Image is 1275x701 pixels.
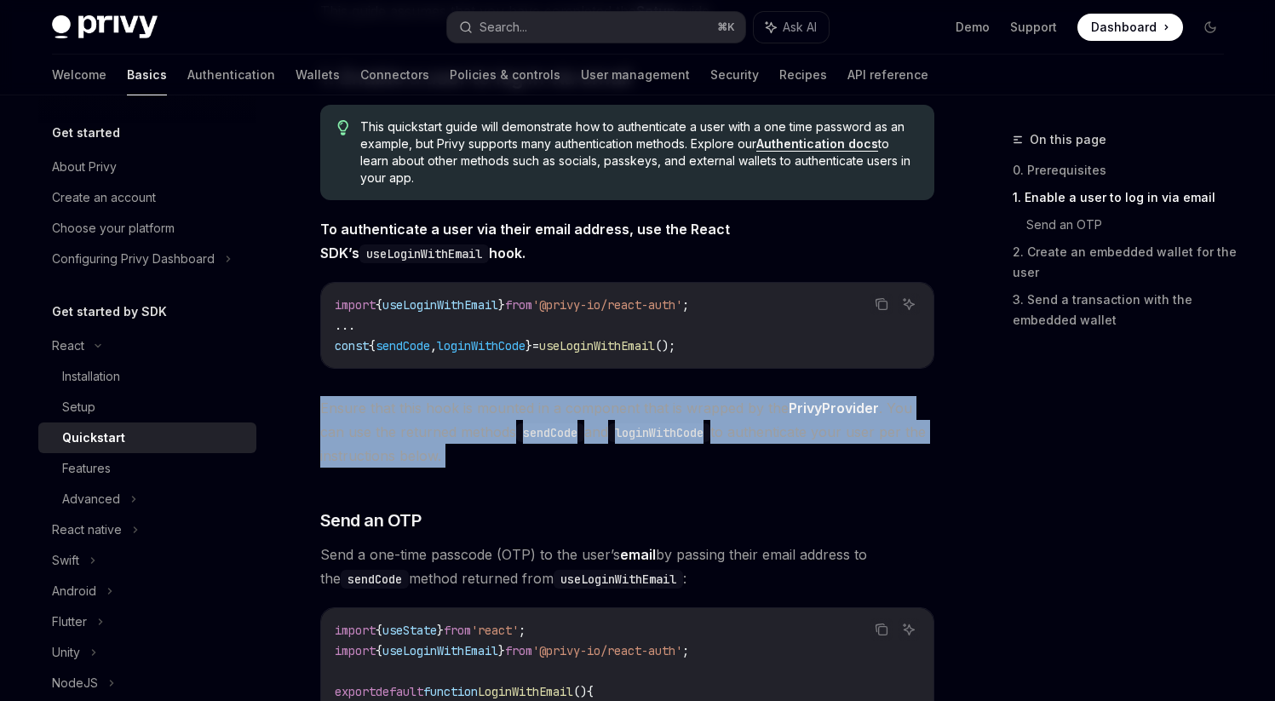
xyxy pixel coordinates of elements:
a: Connectors [360,55,429,95]
button: Ask AI [898,293,920,315]
a: Basics [127,55,167,95]
a: Wallets [296,55,340,95]
span: } [526,338,532,353]
span: loginWithCode [437,338,526,353]
a: 0. Prerequisites [1013,157,1238,184]
span: '@privy-io/react-auth' [532,643,682,658]
span: ... [335,318,355,333]
div: Flutter [52,612,87,632]
div: Features [62,458,111,479]
span: } [498,643,505,658]
span: Send a one-time passcode (OTP) to the user’s by passing their email address to the method returne... [320,543,934,590]
span: { [376,297,382,313]
div: Create an account [52,187,156,208]
a: API reference [847,55,928,95]
a: Authentication [187,55,275,95]
span: (); [655,338,675,353]
a: Demo [956,19,990,36]
a: Security [710,55,759,95]
span: () [573,684,587,699]
span: import [335,297,376,313]
span: useState [382,623,437,638]
div: Configuring Privy Dashboard [52,249,215,269]
span: function [423,684,478,699]
svg: Tip [337,120,349,135]
h5: Get started [52,123,120,143]
span: { [369,338,376,353]
button: Copy the contents from the code block [870,618,893,641]
span: 'react' [471,623,519,638]
span: ; [519,623,526,638]
strong: To authenticate a user via their email address, use the React SDK’s hook. [320,221,730,261]
h5: Get started by SDK [52,302,167,322]
a: Authentication docs [756,136,878,152]
span: useLoginWithEmail [382,297,498,313]
span: const [335,338,369,353]
code: useLoginWithEmail [554,570,683,589]
div: Quickstart [62,428,125,448]
button: Toggle dark mode [1197,14,1224,41]
button: Ask AI [754,12,829,43]
a: Quickstart [38,422,256,453]
a: 1. Enable a user to log in via email [1013,184,1238,211]
span: Dashboard [1091,19,1157,36]
span: Ensure that this hook is mounted in a component that is wrapped by the . You can use the returned... [320,396,934,468]
code: loginWithCode [608,423,710,442]
div: Advanced [62,489,120,509]
a: Recipes [779,55,827,95]
span: , [430,338,437,353]
a: User management [581,55,690,95]
span: from [444,623,471,638]
div: Android [52,581,96,601]
div: Choose your platform [52,218,175,238]
div: Unity [52,642,80,663]
a: Features [38,453,256,484]
a: Setup [38,392,256,422]
span: useLoginWithEmail [382,643,498,658]
span: ; [682,643,689,658]
a: Policies & controls [450,55,560,95]
div: Installation [62,366,120,387]
a: 3. Send a transaction with the embedded wallet [1013,286,1238,334]
div: About Privy [52,157,117,177]
a: Dashboard [1077,14,1183,41]
code: sendCode [516,423,584,442]
button: Ask AI [898,618,920,641]
div: Search... [480,17,527,37]
span: ; [682,297,689,313]
div: React [52,336,84,356]
span: '@privy-io/react-auth' [532,297,682,313]
span: = [532,338,539,353]
code: sendCode [341,570,409,589]
span: useLoginWithEmail [539,338,655,353]
a: PrivyProvider [789,399,879,417]
a: Send an OTP [1026,211,1238,238]
strong: email [620,546,656,563]
a: About Privy [38,152,256,182]
span: ⌘ K [717,20,735,34]
span: export [335,684,376,699]
span: Send an OTP [320,509,422,532]
a: 2. Create an embedded wallet for the user [1013,238,1238,286]
code: useLoginWithEmail [359,244,489,263]
span: sendCode [376,338,430,353]
span: On this page [1030,129,1106,150]
span: { [587,684,594,699]
span: Ask AI [783,19,817,36]
a: Choose your platform [38,213,256,244]
a: Installation [38,361,256,392]
a: Support [1010,19,1057,36]
span: { [376,623,382,638]
div: Swift [52,550,79,571]
div: React native [52,520,122,540]
span: This quickstart guide will demonstrate how to authenticate a user with a one time password as an ... [360,118,916,187]
span: { [376,643,382,658]
a: Welcome [52,55,106,95]
span: } [498,297,505,313]
span: LoginWithEmail [478,684,573,699]
span: default [376,684,423,699]
span: import [335,623,376,638]
div: Setup [62,397,95,417]
span: from [505,297,532,313]
span: from [505,643,532,658]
